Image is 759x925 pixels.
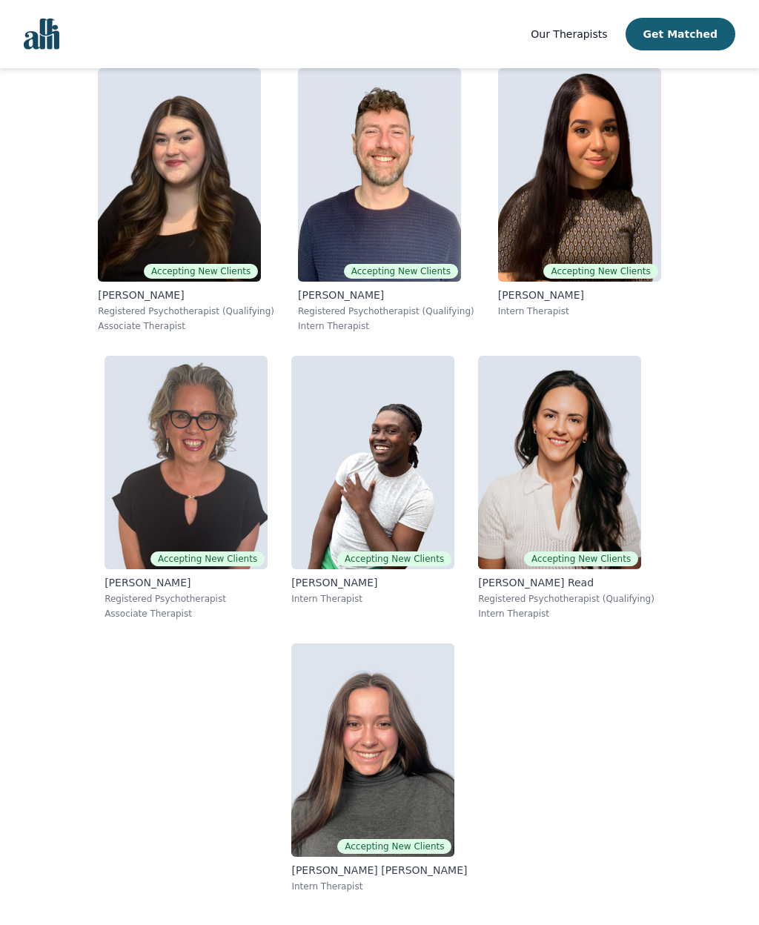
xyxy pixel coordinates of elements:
[93,344,279,631] a: Susan_AlbaumAccepting New Clients[PERSON_NAME]Registered PsychotherapistAssociate Therapist
[98,320,274,332] p: Associate Therapist
[498,68,661,282] img: Heala_Maudoodi
[298,68,461,282] img: Ryan_Davis
[498,288,661,302] p: [PERSON_NAME]
[98,305,274,317] p: Registered Psychotherapist (Qualifying)
[286,56,486,344] a: Ryan_DavisAccepting New Clients[PERSON_NAME]Registered Psychotherapist (Qualifying)Intern Therapist
[105,593,268,605] p: Registered Psychotherapist
[291,356,454,569] img: Anthony_Kusi
[291,593,454,605] p: Intern Therapist
[279,344,466,631] a: Anthony_KusiAccepting New Clients[PERSON_NAME]Intern Therapist
[298,320,474,332] p: Intern Therapist
[524,551,638,566] span: Accepting New Clients
[150,551,265,566] span: Accepting New Clients
[24,19,59,50] img: alli logo
[291,575,454,590] p: [PERSON_NAME]
[98,68,261,282] img: Olivia_Snow
[98,288,274,302] p: [PERSON_NAME]
[531,25,607,43] a: Our Therapists
[486,56,673,344] a: Heala_MaudoodiAccepting New Clients[PERSON_NAME]Intern Therapist
[478,575,654,590] p: [PERSON_NAME] Read
[626,18,735,50] button: Get Matched
[478,608,654,620] p: Intern Therapist
[105,575,268,590] p: [PERSON_NAME]
[291,881,467,892] p: Intern Therapist
[105,356,268,569] img: Susan_Albaum
[337,551,451,566] span: Accepting New Clients
[466,344,666,631] a: Kerri_ReadAccepting New Clients[PERSON_NAME] ReadRegistered Psychotherapist (Qualifying)Intern Th...
[291,643,454,857] img: Rachelle_Angers Ritacca
[105,608,268,620] p: Associate Therapist
[478,593,654,605] p: Registered Psychotherapist (Qualifying)
[144,264,258,279] span: Accepting New Clients
[337,839,451,854] span: Accepting New Clients
[291,863,467,878] p: [PERSON_NAME] [PERSON_NAME]
[298,288,474,302] p: [PERSON_NAME]
[298,305,474,317] p: Registered Psychotherapist (Qualifying)
[344,264,458,279] span: Accepting New Clients
[279,631,479,904] a: Rachelle_Angers RitaccaAccepting New Clients[PERSON_NAME] [PERSON_NAME]Intern Therapist
[478,356,641,569] img: Kerri_Read
[531,28,607,40] span: Our Therapists
[543,264,657,279] span: Accepting New Clients
[498,305,661,317] p: Intern Therapist
[86,56,286,344] a: Olivia_SnowAccepting New Clients[PERSON_NAME]Registered Psychotherapist (Qualifying)Associate The...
